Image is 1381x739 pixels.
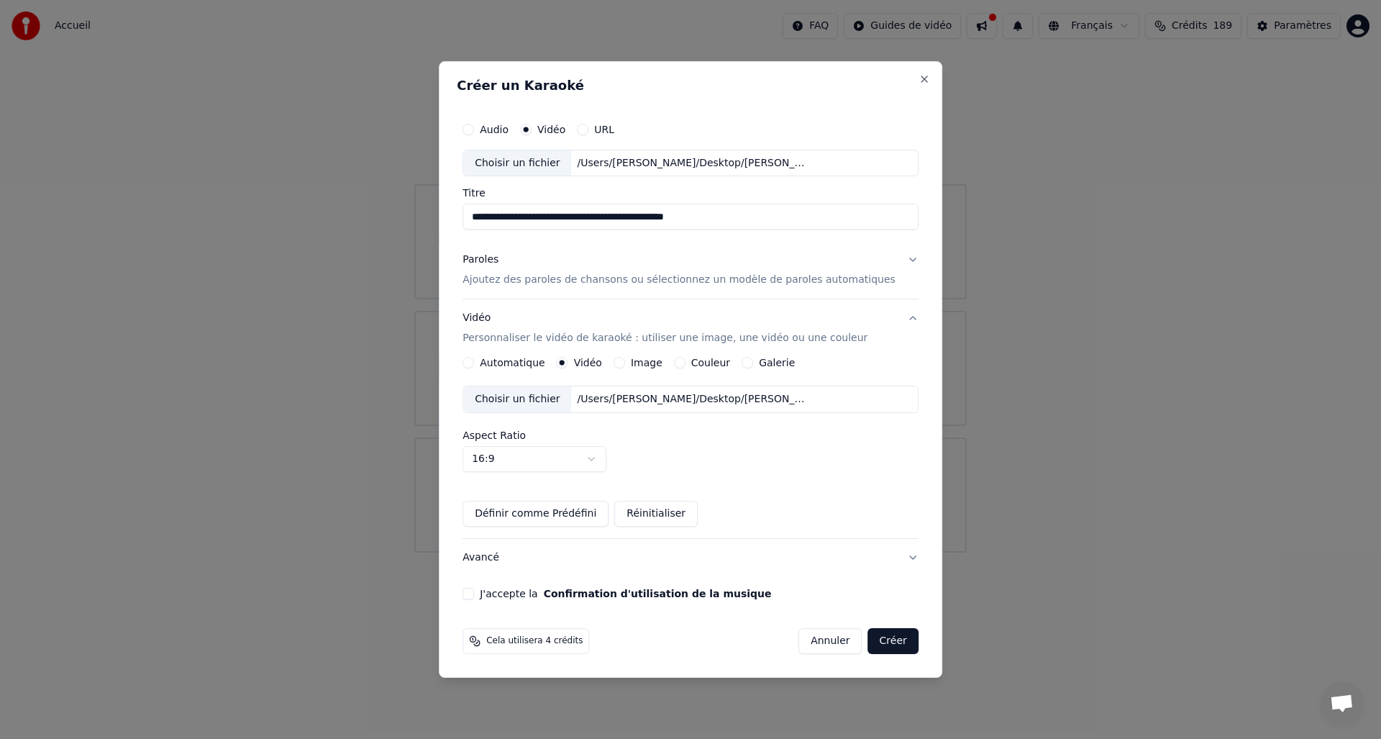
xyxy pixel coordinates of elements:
[462,430,919,440] label: Aspect Ratio
[594,124,614,135] label: URL
[480,358,544,368] label: Automatique
[486,635,583,647] span: Cela utilisera 4 crédits
[691,358,730,368] label: Couleur
[631,358,662,368] label: Image
[462,539,919,576] button: Avancé
[537,124,565,135] label: Vidéo
[462,312,867,346] div: Vidéo
[572,156,816,171] div: /Users/[PERSON_NAME]/Desktop/[PERSON_NAME] fils de [PERSON_NAME] [Clip officiel].mp4
[462,242,919,299] button: ParolesAjoutez des paroles de chansons ou sélectionnez un modèle de paroles automatiques
[480,589,771,599] label: J'accepte la
[463,386,571,412] div: Choisir un fichier
[614,501,698,527] button: Réinitialiser
[463,150,571,176] div: Choisir un fichier
[462,300,919,358] button: VidéoPersonnaliser le vidéo de karaoké : utiliser une image, une vidéo ou une couleur
[574,358,602,368] label: Vidéo
[572,392,816,407] div: /Users/[PERSON_NAME]/Desktop/[PERSON_NAME] fils de [PERSON_NAME] [Clip officiel].mp4
[462,189,919,199] label: Titre
[544,589,772,599] button: J'accepte la
[462,357,919,538] div: VidéoPersonnaliser le vidéo de karaoké : utiliser une image, une vidéo ou une couleur
[868,628,919,654] button: Créer
[462,331,867,345] p: Personnaliser le vidéo de karaoké : utiliser une image, une vidéo ou une couleur
[798,628,862,654] button: Annuler
[462,273,895,288] p: Ajoutez des paroles de chansons ou sélectionnez un modèle de paroles automatiques
[480,124,509,135] label: Audio
[462,253,498,268] div: Paroles
[457,79,924,92] h2: Créer un Karaoké
[759,358,795,368] label: Galerie
[462,501,609,527] button: Définir comme Prédéfini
